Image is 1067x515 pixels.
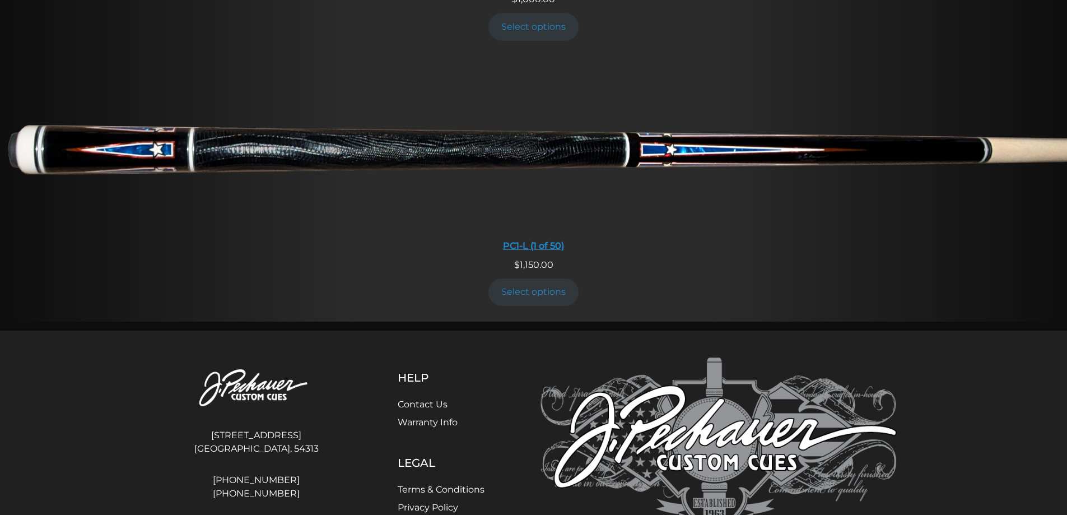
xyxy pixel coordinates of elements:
[514,259,520,270] span: $
[398,417,458,428] a: Warranty Info
[398,502,458,513] a: Privacy Policy
[488,13,579,40] a: Add to cart: “PC1-B”
[171,358,342,420] img: Pechauer Custom Cues
[398,399,448,410] a: Contact Us
[171,474,342,487] a: [PHONE_NUMBER]
[171,424,342,460] address: [STREET_ADDRESS] [GEOGRAPHIC_DATA], 54313
[488,279,579,306] a: Add to cart: “PC1-L (1 of 50)”
[398,456,484,470] h5: Legal
[398,484,484,495] a: Terms & Conditions
[171,487,342,500] a: [PHONE_NUMBER]
[398,371,484,384] h5: Help
[514,259,553,270] span: 1,150.00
